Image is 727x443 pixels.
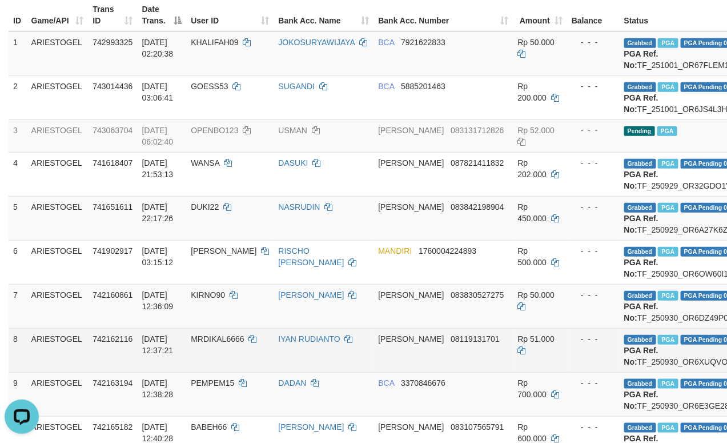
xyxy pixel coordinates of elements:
span: 741618407 [93,158,132,167]
td: 3 [9,119,27,152]
div: - - - [572,157,615,169]
span: Marked by bfhbram [658,379,678,389]
span: 741902917 [93,246,132,256]
td: 1 [9,31,27,76]
span: PEMPEM15 [191,378,234,388]
td: 7 [9,284,27,328]
span: [DATE] 03:06:41 [142,82,174,102]
span: [DATE] 02:20:38 [142,38,174,58]
span: Grabbed [624,38,656,48]
span: KHALIFAH09 [191,38,238,47]
span: Marked by bfhtanisha [658,38,678,48]
b: PGA Ref. No: [624,346,658,366]
div: - - - [572,245,615,257]
span: Rp 450.000 [518,202,547,223]
span: [DATE] 12:37:21 [142,334,174,355]
span: Marked by bfhtanisha [658,82,678,92]
b: PGA Ref. No: [624,258,658,278]
span: DUKI22 [191,202,219,211]
span: Grabbed [624,203,656,213]
span: Grabbed [624,247,656,257]
span: BCA [378,82,394,91]
td: ARIESTOGEL [27,328,89,372]
span: [DATE] 03:15:12 [142,246,174,267]
span: Marked by bfhtanisha [658,203,678,213]
span: 742165182 [93,422,132,432]
a: RISCHO [PERSON_NAME] [279,246,344,267]
span: Rp 51.000 [518,334,555,344]
td: 9 [9,372,27,416]
span: [PERSON_NAME] [378,422,444,432]
span: KIRNO90 [191,290,225,300]
td: ARIESTOGEL [27,152,89,196]
span: 742160861 [93,290,132,300]
a: DASUKI [279,158,308,167]
span: Rp 50.000 [518,38,555,47]
span: Rp 600.000 [518,422,547,443]
span: 743063704 [93,126,132,135]
b: PGA Ref. No: [624,49,658,70]
span: GOESS53 [191,82,228,91]
span: Grabbed [624,291,656,301]
span: Grabbed [624,82,656,92]
span: 742163194 [93,378,132,388]
a: DADAN [279,378,307,388]
td: ARIESTOGEL [27,75,89,119]
span: BABEH66 [191,422,227,432]
span: Marked by bfhbram [658,423,678,433]
span: [DATE] 12:36:09 [142,290,174,311]
span: Copy 083107565791 to clipboard [451,422,504,432]
span: Grabbed [624,379,656,389]
td: ARIESTOGEL [27,372,89,416]
span: [DATE] 22:17:26 [142,202,174,223]
td: ARIESTOGEL [27,119,89,152]
b: PGA Ref. No: [624,214,658,234]
span: [DATE] 12:38:28 [142,378,174,399]
span: Rp 52.000 [518,126,555,135]
b: PGA Ref. No: [624,302,658,322]
div: - - - [572,37,615,48]
span: Copy 08119131701 to clipboard [451,334,500,344]
div: - - - [572,201,615,213]
span: [DATE] 21:53:13 [142,158,174,179]
span: [PERSON_NAME] [378,158,444,167]
span: Grabbed [624,335,656,345]
span: Pending [624,126,655,136]
a: JOKOSURYAWIJAYA [279,38,355,47]
span: Marked by bfhbram [658,335,678,345]
b: PGA Ref. No: [624,390,658,410]
span: Grabbed [624,159,656,169]
span: WANSA [191,158,219,167]
div: - - - [572,333,615,345]
span: BCA [378,38,394,47]
span: Rp 700.000 [518,378,547,399]
span: [PERSON_NAME] [378,202,444,211]
span: Marked by bfhtanisha [658,159,678,169]
span: Copy 083830527275 to clipboard [451,290,504,300]
span: Rp 200.000 [518,82,547,102]
span: Marked by bfhbrian [658,247,678,257]
b: PGA Ref. No: [624,93,658,114]
div: - - - [572,377,615,389]
span: Copy 1760004224893 to clipboard [419,246,476,256]
span: Marked by bfhbram [658,291,678,301]
span: 741651611 [93,202,132,211]
span: Rp 50.000 [518,290,555,300]
div: - - - [572,125,615,136]
span: 742162116 [93,334,132,344]
a: [PERSON_NAME] [279,290,344,300]
a: NASRUDIN [279,202,320,211]
span: Marked by bfhtanisha [657,126,677,136]
td: ARIESTOGEL [27,196,89,240]
span: 742993325 [93,38,132,47]
td: 2 [9,75,27,119]
td: 6 [9,240,27,284]
span: Copy 7921622833 to clipboard [401,38,445,47]
a: SUGANDI [279,82,315,91]
td: 4 [9,152,27,196]
div: - - - [572,421,615,433]
b: PGA Ref. No: [624,170,658,190]
a: [PERSON_NAME] [279,422,344,432]
div: - - - [572,289,615,301]
a: USMAN [279,126,308,135]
